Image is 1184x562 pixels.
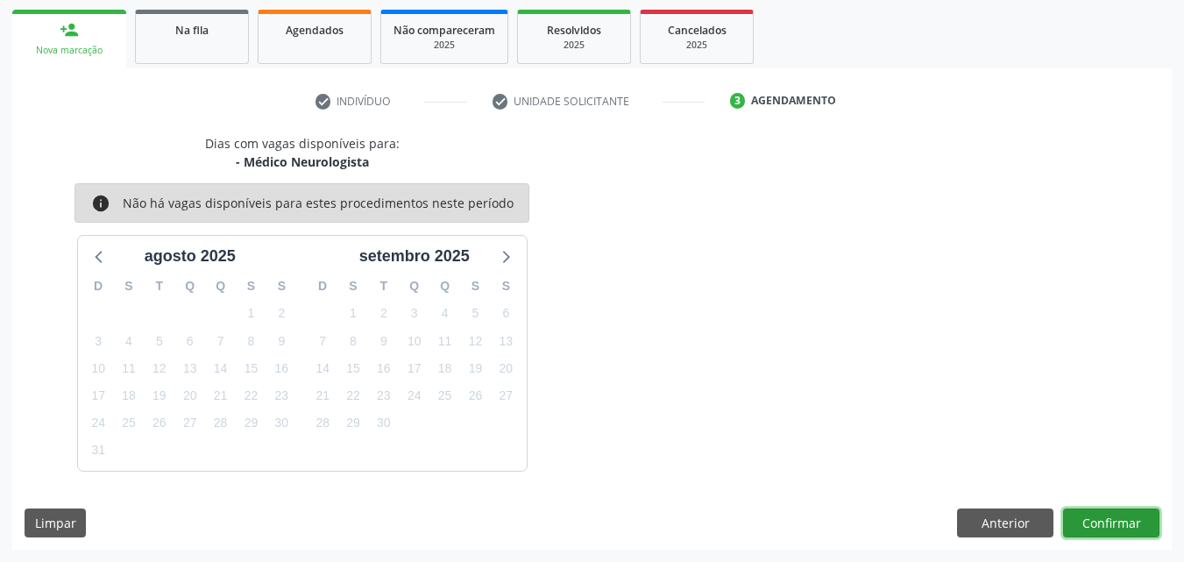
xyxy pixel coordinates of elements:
div: Agendamento [751,93,836,109]
span: segunda-feira, 15 de setembro de 2025 [341,356,365,381]
span: terça-feira, 12 de agosto de 2025 [147,356,172,381]
span: Cancelados [668,23,727,38]
span: quarta-feira, 20 de agosto de 2025 [178,384,202,409]
span: terça-feira, 16 de setembro de 2025 [372,356,396,381]
span: sexta-feira, 8 de agosto de 2025 [238,329,263,353]
div: agosto 2025 [138,245,243,268]
div: S [491,273,521,300]
div: Não há vagas disponíveis para estes procedimentos neste período [123,194,514,213]
span: domingo, 31 de agosto de 2025 [86,438,110,463]
div: 2025 [653,39,741,52]
div: Q [205,273,236,300]
span: quarta-feira, 3 de setembro de 2025 [402,302,427,326]
div: Q [429,273,460,300]
span: domingo, 17 de agosto de 2025 [86,384,110,409]
span: sábado, 13 de setembro de 2025 [493,329,518,353]
span: domingo, 3 de agosto de 2025 [86,329,110,353]
span: terça-feira, 19 de agosto de 2025 [147,384,172,409]
span: sábado, 30 de agosto de 2025 [269,411,294,436]
span: quinta-feira, 11 de setembro de 2025 [433,329,457,353]
div: T [368,273,399,300]
span: domingo, 14 de setembro de 2025 [310,356,335,381]
span: sexta-feira, 15 de agosto de 2025 [238,356,263,381]
div: 2025 [393,39,495,52]
span: sexta-feira, 12 de setembro de 2025 [463,329,487,353]
span: Resolvidos [547,23,601,38]
span: segunda-feira, 8 de setembro de 2025 [341,329,365,353]
span: segunda-feira, 4 de agosto de 2025 [117,329,141,353]
span: Na fila [175,23,209,38]
span: sexta-feira, 5 de setembro de 2025 [463,302,487,326]
span: quinta-feira, 28 de agosto de 2025 [209,411,233,436]
div: D [308,273,338,300]
span: sábado, 27 de setembro de 2025 [493,384,518,409]
span: quarta-feira, 6 de agosto de 2025 [178,329,202,353]
div: S [236,273,266,300]
span: quinta-feira, 18 de setembro de 2025 [433,356,457,381]
span: segunda-feira, 18 de agosto de 2025 [117,384,141,409]
span: domingo, 10 de agosto de 2025 [86,356,110,381]
span: sexta-feira, 1 de agosto de 2025 [238,302,263,326]
span: sábado, 2 de agosto de 2025 [269,302,294,326]
span: terça-feira, 26 de agosto de 2025 [147,411,172,436]
span: Não compareceram [393,23,495,38]
div: D [83,273,114,300]
div: Q [174,273,205,300]
div: S [266,273,297,300]
span: segunda-feira, 11 de agosto de 2025 [117,356,141,381]
div: Q [399,273,429,300]
span: segunda-feira, 22 de setembro de 2025 [341,384,365,409]
div: T [144,273,174,300]
span: quinta-feira, 7 de agosto de 2025 [209,329,233,353]
span: quinta-feira, 14 de agosto de 2025 [209,356,233,381]
span: sexta-feira, 29 de agosto de 2025 [238,411,263,436]
span: quinta-feira, 21 de agosto de 2025 [209,384,233,409]
span: quinta-feira, 25 de setembro de 2025 [433,384,457,409]
div: setembro 2025 [352,245,477,268]
span: sexta-feira, 19 de setembro de 2025 [463,356,487,381]
span: terça-feira, 23 de setembro de 2025 [372,384,396,409]
div: S [114,273,145,300]
span: sexta-feira, 26 de setembro de 2025 [463,384,487,409]
span: quarta-feira, 24 de setembro de 2025 [402,384,427,409]
span: quarta-feira, 17 de setembro de 2025 [402,356,427,381]
span: domingo, 28 de setembro de 2025 [310,411,335,436]
span: terça-feira, 9 de setembro de 2025 [372,329,396,353]
div: Nova marcação [25,44,114,57]
span: quarta-feira, 10 de setembro de 2025 [402,329,427,353]
span: quarta-feira, 13 de agosto de 2025 [178,356,202,381]
span: Agendados [286,23,344,38]
div: - Médico Neurologista [205,153,400,171]
span: sábado, 20 de setembro de 2025 [493,356,518,381]
span: terça-feira, 30 de setembro de 2025 [372,411,396,436]
div: person_add [60,20,79,39]
span: domingo, 7 de setembro de 2025 [310,329,335,353]
span: quinta-feira, 4 de setembro de 2025 [433,302,457,326]
span: quarta-feira, 27 de agosto de 2025 [178,411,202,436]
span: sábado, 6 de setembro de 2025 [493,302,518,326]
span: domingo, 21 de setembro de 2025 [310,384,335,409]
span: segunda-feira, 25 de agosto de 2025 [117,411,141,436]
i: info [91,194,110,213]
span: sábado, 16 de agosto de 2025 [269,356,294,381]
div: Dias com vagas disponíveis para: [205,134,400,171]
span: sexta-feira, 22 de agosto de 2025 [238,384,263,409]
span: domingo, 24 de agosto de 2025 [86,411,110,436]
div: 2025 [530,39,618,52]
span: sábado, 23 de agosto de 2025 [269,384,294,409]
span: sábado, 9 de agosto de 2025 [269,329,294,353]
button: Anterior [957,509,1053,538]
span: terça-feira, 5 de agosto de 2025 [147,329,172,353]
div: 3 [730,93,746,109]
button: Confirmar [1063,509,1159,538]
span: segunda-feira, 1 de setembro de 2025 [341,302,365,326]
span: terça-feira, 2 de setembro de 2025 [372,302,396,326]
span: segunda-feira, 29 de setembro de 2025 [341,411,365,436]
div: S [460,273,491,300]
div: S [338,273,369,300]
